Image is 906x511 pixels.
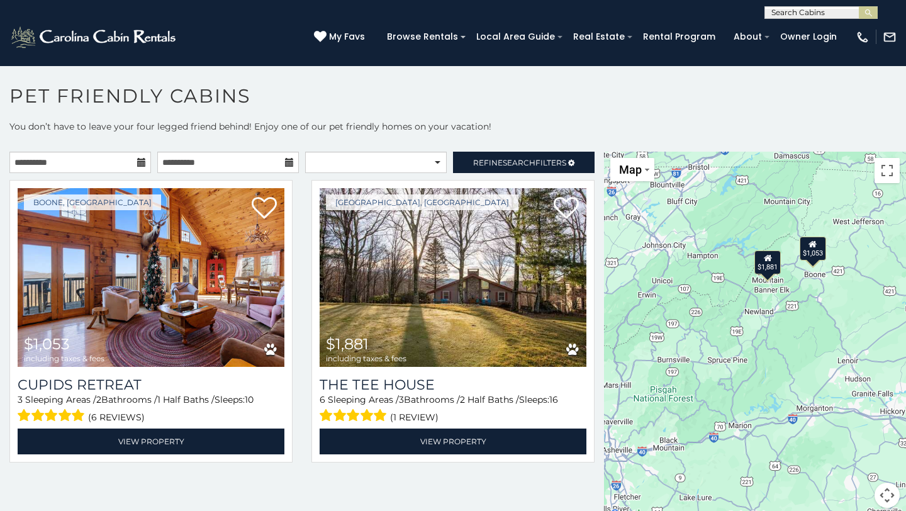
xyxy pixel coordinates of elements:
[554,196,579,222] a: Add to favorites
[381,27,464,47] a: Browse Rentals
[314,30,368,44] a: My Favs
[326,335,369,353] span: $1,881
[320,394,325,405] span: 6
[157,394,215,405] span: 1 Half Baths /
[883,30,897,44] img: mail-regular-white.png
[18,376,284,393] a: Cupids Retreat
[24,335,70,353] span: $1,053
[24,194,161,210] a: Boone, [GEOGRAPHIC_DATA]
[326,194,518,210] a: [GEOGRAPHIC_DATA], [GEOGRAPHIC_DATA]
[88,409,145,425] span: (6 reviews)
[503,158,535,167] span: Search
[18,393,284,425] div: Sleeping Areas / Bathrooms / Sleeps:
[329,30,365,43] span: My Favs
[619,163,642,176] span: Map
[320,429,586,454] a: View Property
[856,30,870,44] img: phone-regular-white.png
[245,394,254,405] span: 10
[453,152,595,173] a: RefineSearchFilters
[9,25,179,50] img: White-1-2.png
[875,158,900,183] button: Toggle fullscreen view
[460,394,519,405] span: 2 Half Baths /
[470,27,561,47] a: Local Area Guide
[549,394,558,405] span: 16
[875,483,900,508] button: Map camera controls
[774,27,843,47] a: Owner Login
[567,27,631,47] a: Real Estate
[320,188,586,367] img: 1736451369_thumbnail.jpeg
[18,188,284,367] a: Cupids Retreat $1,053 including taxes & fees
[637,27,722,47] a: Rental Program
[24,354,104,362] span: including taxes & fees
[18,188,284,367] img: Cupids Retreat
[754,250,781,274] div: $1,881
[473,158,566,167] span: Refine Filters
[320,393,586,425] div: Sleeping Areas / Bathrooms / Sleeps:
[18,429,284,454] a: View Property
[800,237,826,261] div: $1,053
[320,188,586,367] a: $1,881 including taxes & fees
[399,394,404,405] span: 3
[18,394,23,405] span: 3
[320,376,586,393] a: The Tee House
[96,394,101,405] span: 2
[727,27,768,47] a: About
[390,409,439,425] span: (1 review)
[326,354,406,362] span: including taxes & fees
[252,196,277,222] a: Add to favorites
[610,158,654,181] button: Change map style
